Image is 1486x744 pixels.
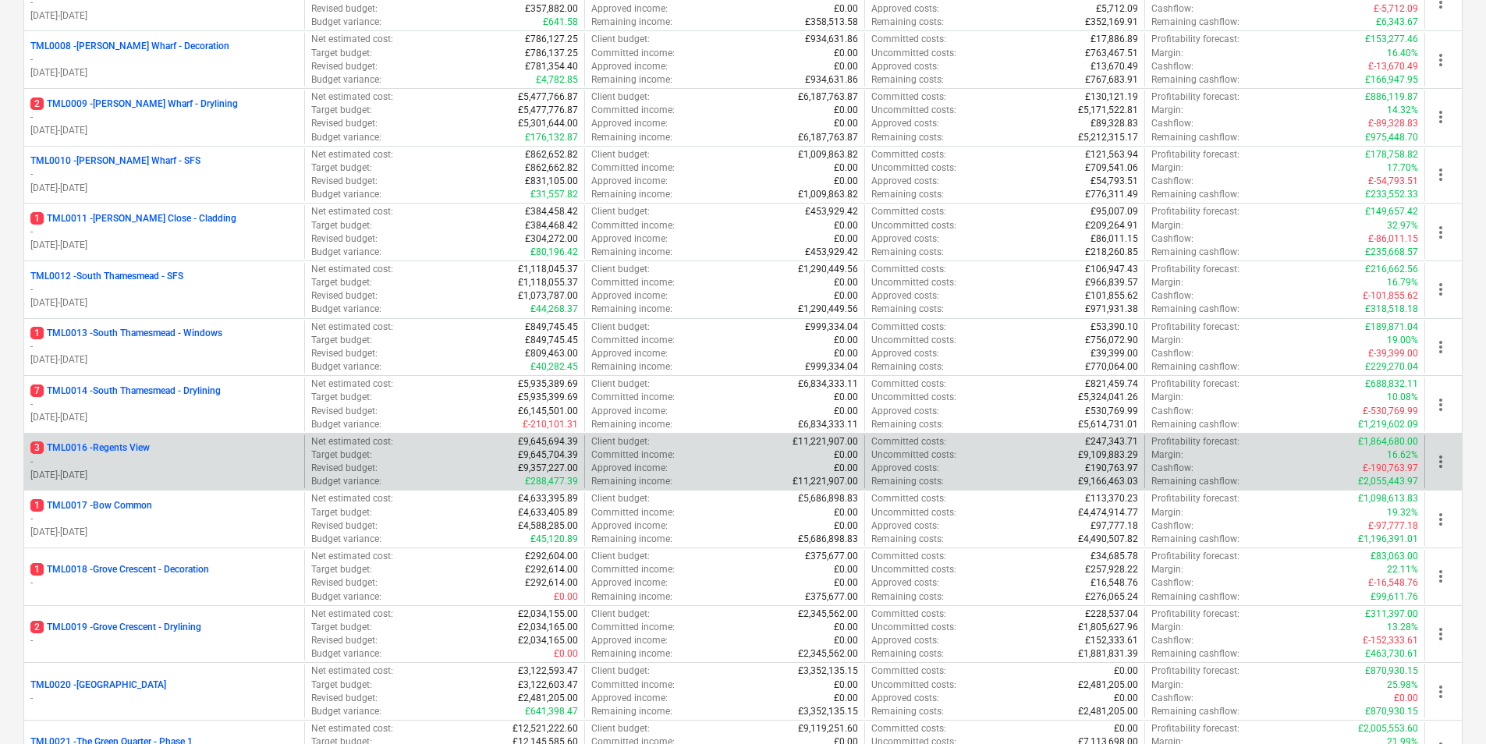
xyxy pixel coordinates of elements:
[30,621,44,633] span: 2
[1151,47,1183,60] p: Margin :
[30,455,298,469] p: -
[1365,188,1418,201] p: £233,552.33
[1085,219,1138,232] p: £209,264.91
[1387,161,1418,175] p: 17.70%
[1151,2,1193,16] p: Cashflow :
[591,117,668,130] p: Approved income :
[1151,60,1193,73] p: Cashflow :
[798,377,858,391] p: £6,834,333.11
[1085,148,1138,161] p: £121,563.94
[591,391,675,404] p: Committed income :
[1091,347,1138,360] p: £39,399.00
[834,161,858,175] p: £0.00
[871,33,946,46] p: Committed costs :
[591,246,672,259] p: Remaining income :
[30,576,298,590] p: -
[30,327,44,339] span: 1
[30,154,200,168] p: TML0010 - [PERSON_NAME] Wharf - SFS
[1368,347,1418,360] p: £-39,399.00
[311,391,372,404] p: Target budget :
[834,276,858,289] p: £0.00
[311,377,393,391] p: Net estimated cost :
[518,117,578,130] p: £5,301,644.00
[871,188,944,201] p: Remaining costs :
[871,131,944,144] p: Remaining costs :
[30,327,222,340] p: TML0013 - South Thamesmead - Windows
[871,377,946,391] p: Committed costs :
[871,60,939,73] p: Approved costs :
[311,246,381,259] p: Budget variance :
[1085,289,1138,303] p: £101,855.62
[30,40,298,80] div: TML0008 -[PERSON_NAME] Wharf - Decoration-[DATE]-[DATE]
[311,232,378,246] p: Revised budget :
[591,2,668,16] p: Approved income :
[1431,108,1450,126] span: more_vert
[518,289,578,303] p: £1,073,787.00
[311,60,378,73] p: Revised budget :
[1431,165,1450,184] span: more_vert
[30,678,166,692] p: TML0020 - [GEOGRAPHIC_DATA]
[30,411,298,424] p: [DATE] - [DATE]
[30,621,201,634] p: TML0019 - Grove Crescent - Drylining
[30,469,298,482] p: [DATE] - [DATE]
[871,16,944,29] p: Remaining costs :
[518,391,578,404] p: £5,935,399.69
[30,182,298,195] p: [DATE] - [DATE]
[1368,60,1418,73] p: £-13,670.49
[30,296,298,310] p: [DATE] - [DATE]
[1151,188,1240,201] p: Remaining cashflow :
[30,97,44,110] span: 2
[30,441,298,481] div: 3TML0016 -Regents View-[DATE]-[DATE]
[1387,391,1418,404] p: 10.08%
[1151,321,1240,334] p: Profitability forecast :
[30,225,298,239] p: -
[30,97,238,111] p: TML0009 - [PERSON_NAME] Wharf - Drylining
[518,90,578,104] p: £5,477,766.87
[834,104,858,117] p: £0.00
[30,212,236,225] p: TML0011 - [PERSON_NAME] Close - Cladding
[871,303,944,316] p: Remaining costs :
[1387,334,1418,347] p: 19.00%
[525,175,578,188] p: £831,105.00
[311,90,393,104] p: Net estimated cost :
[1365,377,1418,391] p: £688,832.11
[591,104,675,117] p: Committed income :
[591,131,672,144] p: Remaining income :
[30,270,183,283] p: TML0012 - South Thamesmead - SFS
[311,131,381,144] p: Budget variance :
[1151,391,1183,404] p: Margin :
[1431,625,1450,643] span: more_vert
[834,60,858,73] p: £0.00
[1387,104,1418,117] p: 14.32%
[871,104,956,117] p: Uncommitted costs :
[30,384,221,398] p: TML0014 - South Thamesmead - Drylining
[518,276,578,289] p: £1,118,055.37
[1431,510,1450,529] span: more_vert
[871,175,939,188] p: Approved costs :
[871,334,956,347] p: Uncommitted costs :
[805,16,858,29] p: £358,513.58
[1368,175,1418,188] p: £-54,793.51
[1151,289,1193,303] p: Cashflow :
[30,40,229,53] p: TML0008 - [PERSON_NAME] Wharf - Decoration
[591,73,672,87] p: Remaining income :
[1151,219,1183,232] p: Margin :
[591,90,650,104] p: Client budget :
[30,111,298,124] p: -
[591,205,650,218] p: Client budget :
[1408,669,1486,744] iframe: Chat Widget
[591,161,675,175] p: Committed income :
[1365,321,1418,334] p: £189,871.04
[311,47,372,60] p: Target budget :
[871,347,939,360] p: Approved costs :
[798,263,858,276] p: £1,290,449.56
[311,104,372,117] p: Target budget :
[518,405,578,418] p: £6,145,501.00
[525,47,578,60] p: £786,137.25
[871,205,946,218] p: Committed costs :
[1151,360,1240,374] p: Remaining cashflow :
[30,526,298,539] p: [DATE] - [DATE]
[1365,263,1418,276] p: £216,662.56
[1091,33,1138,46] p: £17,886.89
[30,563,44,576] span: 1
